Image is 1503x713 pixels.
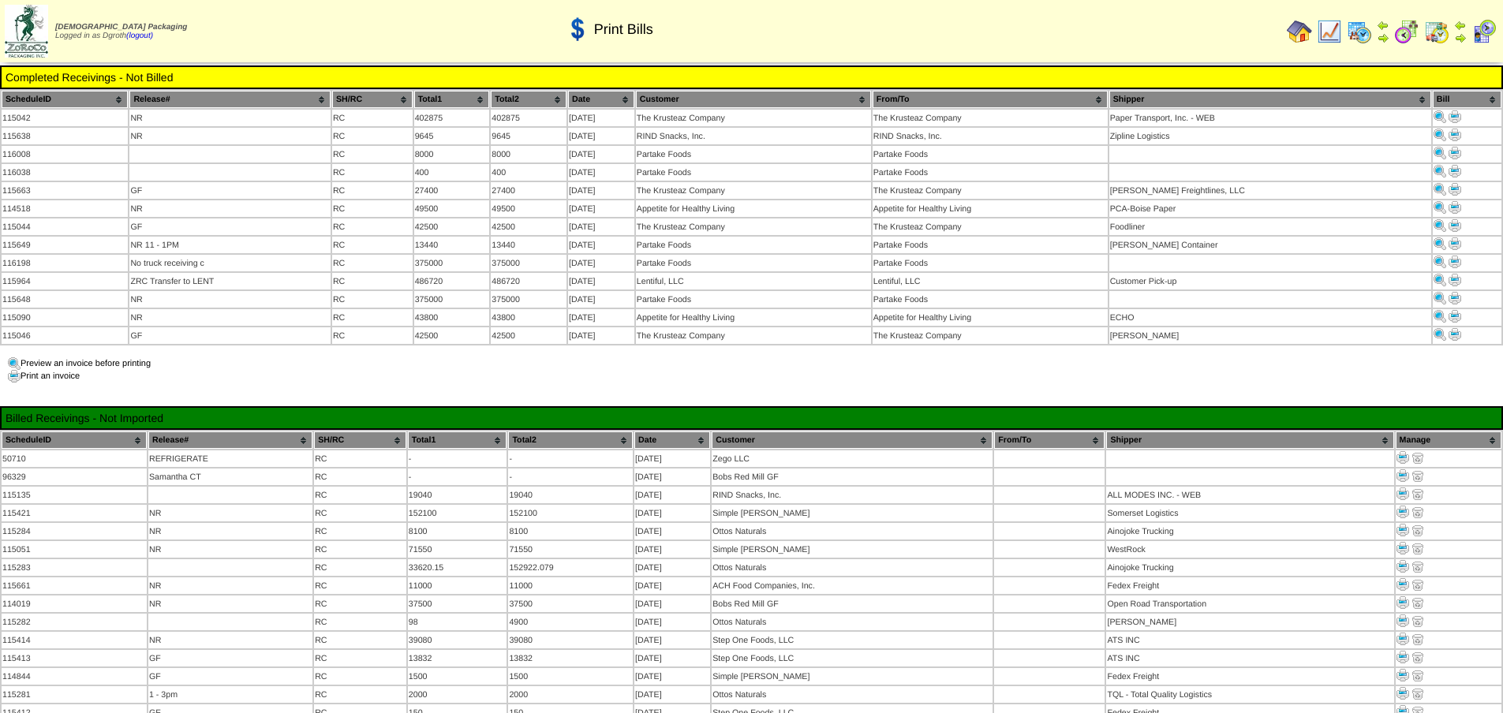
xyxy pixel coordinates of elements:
[408,577,507,594] td: 11000
[508,595,633,612] td: 37500
[712,541,993,558] td: Simple [PERSON_NAME]
[314,450,406,467] td: RC
[8,370,21,383] img: print.gif
[1424,19,1449,44] img: calendarinout.gif
[129,291,331,308] td: NR
[1411,578,1424,591] img: delete.gif
[1109,237,1431,253] td: [PERSON_NAME] Container
[508,505,633,521] td: 152100
[2,110,128,126] td: 115042
[594,21,653,38] span: Print Bills
[1449,201,1461,214] img: Print
[332,164,413,181] td: RC
[314,595,406,612] td: RC
[508,450,633,467] td: -
[508,632,633,648] td: 39080
[2,218,128,235] td: 115044
[634,487,710,503] td: [DATE]
[314,650,406,666] td: RC
[1411,651,1424,663] img: delete.gif
[1347,19,1372,44] img: calendarprod.gif
[129,237,331,253] td: NR 11 - 1PM
[126,32,153,40] a: (logout)
[148,431,312,449] th: Release#
[1396,542,1409,554] img: Print
[414,200,490,217] td: 49500
[332,128,413,144] td: RC
[2,577,147,594] td: 115661
[408,450,507,467] td: -
[712,468,993,485] td: Bobs Red Mill GF
[408,650,507,666] td: 13832
[5,70,1498,84] td: Completed Receivings - Not Billed
[712,431,993,449] th: Customer
[408,614,507,630] td: 98
[2,505,147,521] td: 115421
[2,255,128,271] td: 116198
[129,327,331,344] td: GF
[712,614,993,630] td: Ottos Naturals
[408,523,507,539] td: 8100
[994,431,1105,449] th: From/To
[636,146,871,162] td: Partake Foods
[1106,577,1393,594] td: Fedex Freight
[634,614,710,630] td: [DATE]
[1109,128,1431,144] td: Zipline Logistics
[634,468,710,485] td: [DATE]
[568,128,634,144] td: [DATE]
[148,668,312,685] td: GF
[634,650,710,666] td: [DATE]
[1106,541,1393,558] td: WestRock
[1411,542,1424,554] img: delete.gif
[314,632,406,648] td: RC
[1377,32,1389,44] img: arrowright.gif
[1396,633,1409,645] img: Print
[1411,560,1424,573] img: delete.gif
[332,182,413,199] td: RC
[414,182,490,199] td: 27400
[1449,310,1461,323] img: Print
[873,309,1108,326] td: Appetite for Healthy Living
[414,237,490,253] td: 13440
[2,523,147,539] td: 115284
[491,309,566,326] td: 43800
[2,273,128,289] td: 115964
[491,182,566,199] td: 27400
[712,505,993,521] td: Simple [PERSON_NAME]
[1434,237,1446,250] img: Print
[568,110,634,126] td: [DATE]
[332,110,413,126] td: RC
[873,237,1108,253] td: Partake Foods
[873,291,1108,308] td: Partake Foods
[129,309,331,326] td: NR
[636,110,871,126] td: The Krusteaz Company
[1396,469,1409,482] img: Print
[2,431,147,449] th: ScheduleID
[408,505,507,521] td: 152100
[1396,669,1409,681] img: Print
[314,541,406,558] td: RC
[712,650,993,666] td: Step One Foods, LLC
[332,146,413,162] td: RC
[1411,524,1424,536] img: delete.gif
[1434,165,1446,177] img: Print
[1396,524,1409,536] img: Print
[314,577,406,594] td: RC
[414,273,490,289] td: 486720
[2,668,147,685] td: 114844
[636,309,871,326] td: Appetite for Healthy Living
[636,218,871,235] td: The Krusteaz Company
[2,632,147,648] td: 115414
[148,468,312,485] td: Samantha CT
[148,632,312,648] td: NR
[5,411,1498,425] td: Billed Receivings - Not Imported
[568,146,634,162] td: [DATE]
[634,523,710,539] td: [DATE]
[129,200,331,217] td: NR
[2,327,128,344] td: 115046
[129,91,331,108] th: Release#
[873,218,1108,235] td: The Krusteaz Company
[1396,651,1409,663] img: Print
[568,91,634,108] th: Date
[712,632,993,648] td: Step One Foods, LLC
